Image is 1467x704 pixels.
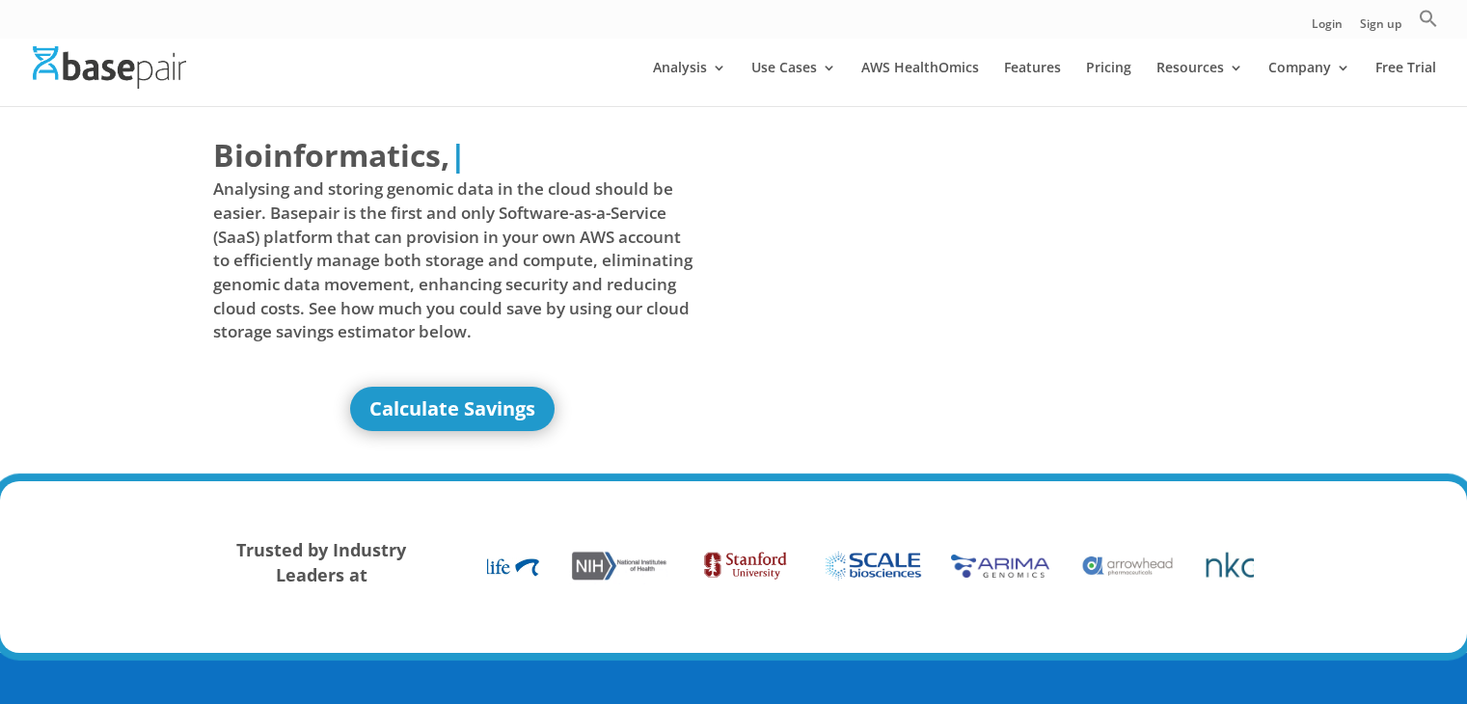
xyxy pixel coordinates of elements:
a: Sign up [1360,18,1401,39]
a: Search Icon Link [1419,9,1438,39]
a: Company [1268,61,1350,106]
a: Login [1312,18,1343,39]
a: Pricing [1086,61,1131,106]
iframe: Basepair - NGS Analysis Simplified [748,133,1229,403]
svg: Search [1419,9,1438,28]
a: AWS HealthOmics [861,61,979,106]
a: Free Trial [1375,61,1436,106]
span: Bioinformatics, [213,133,449,177]
img: Basepair [33,46,186,88]
span: Analysing and storing genomic data in the cloud should be easier. Basepair is the first and only ... [213,177,693,343]
a: Resources [1156,61,1243,106]
span: | [449,134,467,176]
a: Features [1004,61,1061,106]
strong: Trusted by Industry Leaders at [236,538,406,586]
a: Use Cases [751,61,836,106]
a: Analysis [653,61,726,106]
a: Calculate Savings [350,387,555,431]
